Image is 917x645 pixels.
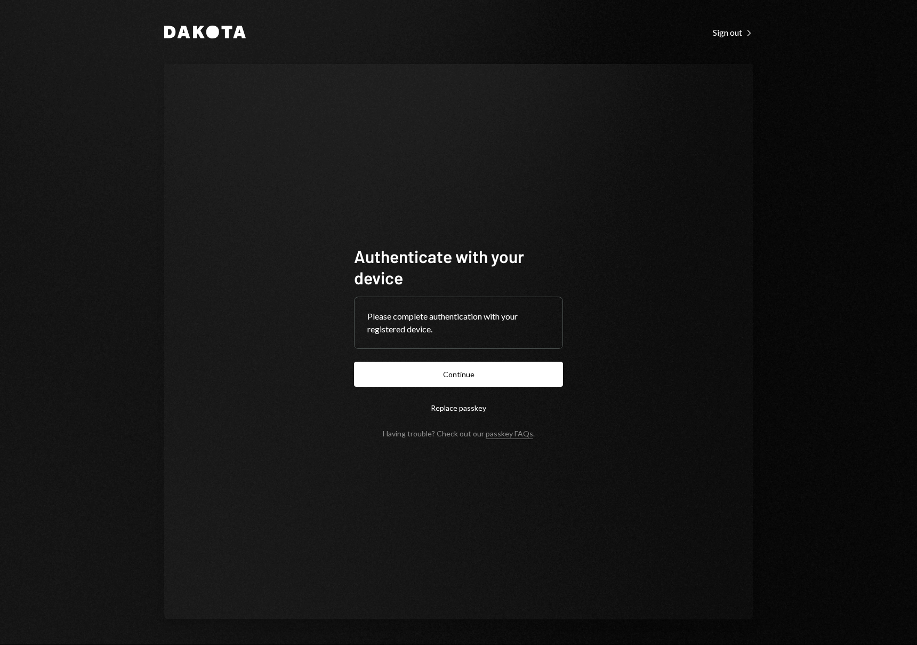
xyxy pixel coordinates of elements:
[354,395,563,420] button: Replace passkey
[354,245,563,288] h1: Authenticate with your device
[354,362,563,387] button: Continue
[713,26,753,38] a: Sign out
[383,429,535,438] div: Having trouble? Check out our .
[486,429,533,439] a: passkey FAQs
[367,310,550,336] div: Please complete authentication with your registered device.
[713,27,753,38] div: Sign out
